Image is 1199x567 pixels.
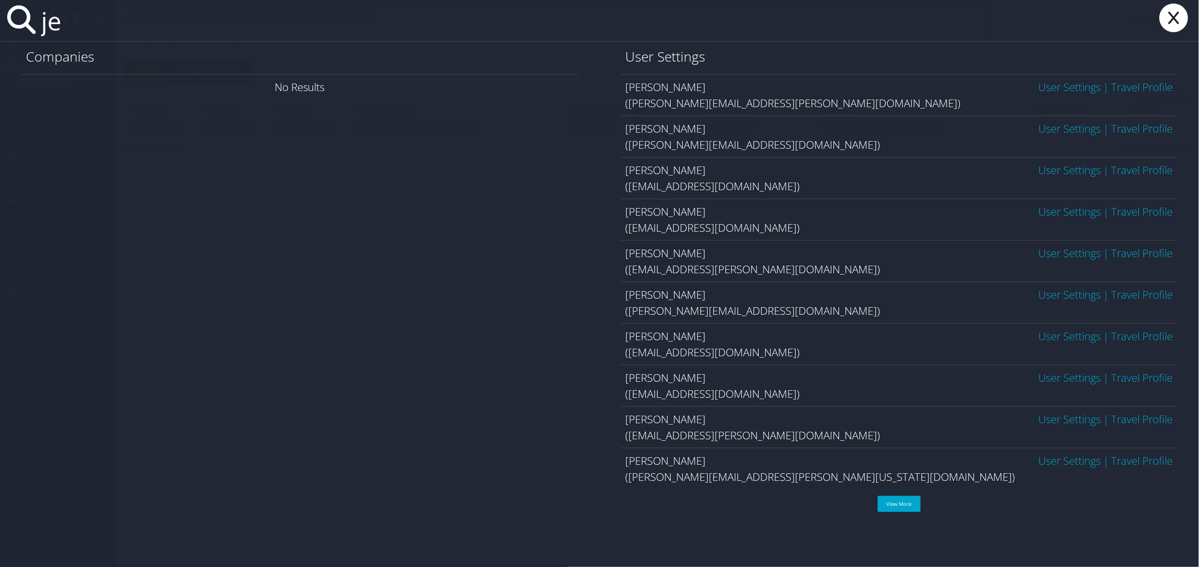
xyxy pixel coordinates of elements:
[1039,246,1101,260] a: User Settings
[626,79,706,94] span: [PERSON_NAME]
[1039,370,1101,385] a: User Settings
[1101,329,1111,343] span: |
[1101,246,1111,260] span: |
[626,287,706,302] span: [PERSON_NAME]
[626,204,706,219] span: [PERSON_NAME]
[626,329,706,343] span: [PERSON_NAME]
[1101,163,1111,177] span: |
[1111,246,1173,260] a: View OBT Profile
[1111,370,1173,385] a: View OBT Profile
[626,344,1174,360] div: ([EMAIL_ADDRESS][DOMAIN_NAME])
[626,412,706,426] span: [PERSON_NAME]
[626,370,706,385] span: [PERSON_NAME]
[626,163,706,177] span: [PERSON_NAME]
[626,453,706,468] span: [PERSON_NAME]
[1039,453,1101,468] a: User Settings
[1039,204,1101,219] a: User Settings
[1039,287,1101,302] a: User Settings
[626,47,1174,66] h1: User Settings
[1101,412,1111,426] span: |
[21,74,578,100] div: No Results
[1101,453,1111,468] span: |
[1101,121,1111,136] span: |
[1111,79,1173,94] a: View OBT Profile
[1039,163,1101,177] a: User Settings
[626,386,1174,402] div: ([EMAIL_ADDRESS][DOMAIN_NAME])
[1111,453,1173,468] a: View OBT Profile
[1111,329,1173,343] a: View OBT Profile
[1101,204,1111,219] span: |
[626,220,1174,236] div: ([EMAIL_ADDRESS][DOMAIN_NAME])
[1111,204,1173,219] a: View OBT Profile
[626,261,1174,277] div: ([EMAIL_ADDRESS][PERSON_NAME][DOMAIN_NAME])
[626,178,1174,194] div: ([EMAIL_ADDRESS][DOMAIN_NAME])
[626,469,1174,485] div: ([PERSON_NAME][EMAIL_ADDRESS][PERSON_NAME][US_STATE][DOMAIN_NAME])
[878,496,921,512] a: View More
[1039,121,1101,136] a: User Settings
[1039,412,1101,426] a: User Settings
[1101,79,1111,94] span: |
[1101,370,1111,385] span: |
[1039,79,1101,94] a: User Settings
[626,121,706,136] span: [PERSON_NAME]
[1039,329,1101,343] a: User Settings
[626,246,706,260] span: [PERSON_NAME]
[1111,121,1173,136] a: View OBT Profile
[1111,163,1173,177] a: View OBT Profile
[1101,287,1111,302] span: |
[626,95,1174,111] div: ([PERSON_NAME][EMAIL_ADDRESS][PERSON_NAME][DOMAIN_NAME])
[626,137,1174,153] div: ([PERSON_NAME][EMAIL_ADDRESS][DOMAIN_NAME])
[1111,287,1173,302] a: View OBT Profile
[1111,412,1173,426] a: View OBT Profile
[26,47,574,66] h1: Companies
[626,427,1174,443] div: ([EMAIL_ADDRESS][PERSON_NAME][DOMAIN_NAME])
[626,303,1174,319] div: ([PERSON_NAME][EMAIL_ADDRESS][DOMAIN_NAME])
